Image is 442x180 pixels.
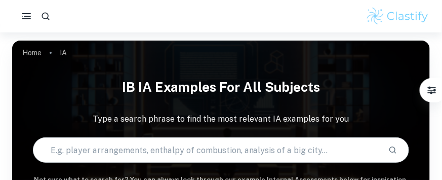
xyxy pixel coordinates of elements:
button: Search [384,141,401,159]
p: IA [60,47,67,58]
h1: IB IA examples for all subjects [12,73,430,101]
a: Home [22,46,42,60]
input: E.g. player arrangements, enthalpy of combustion, analysis of a big city... [33,136,380,164]
button: Filter [422,80,442,100]
img: Clastify logo [366,6,430,26]
p: Type a search phrase to find the most relevant IA examples for you [12,113,430,125]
